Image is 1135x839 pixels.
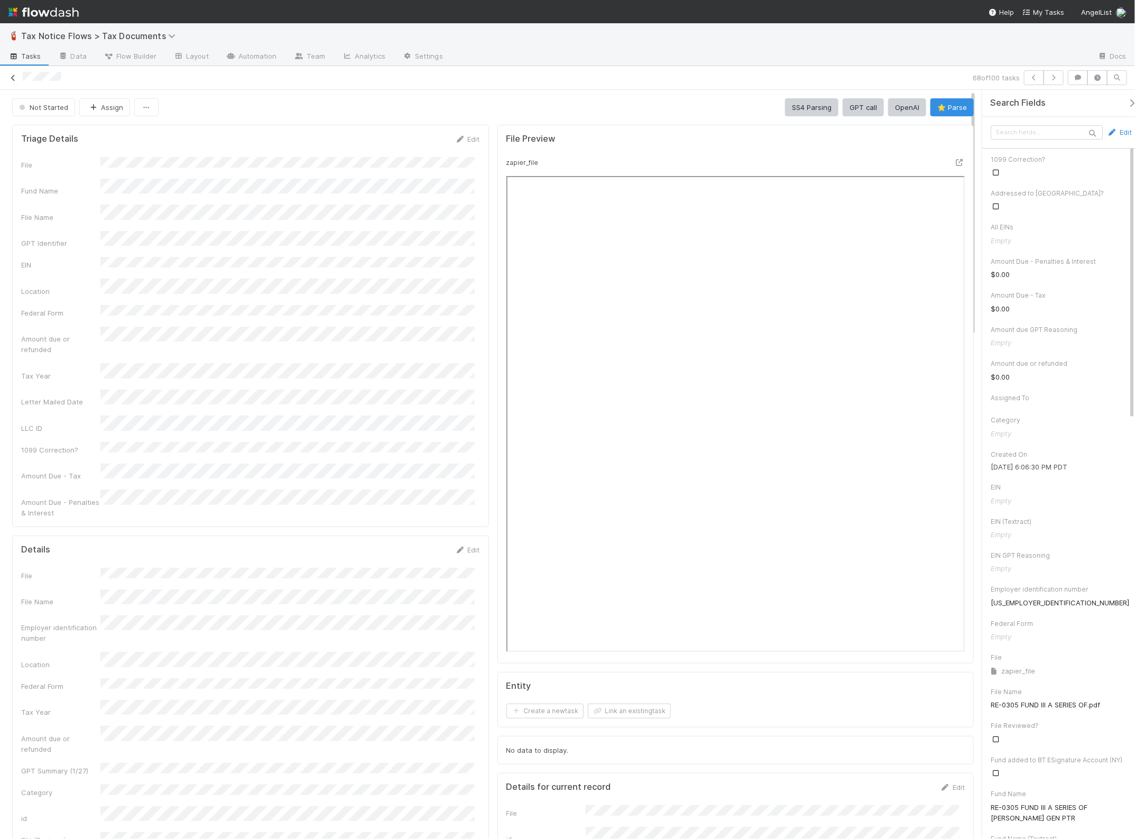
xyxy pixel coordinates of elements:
[21,212,100,223] div: File Name
[1107,127,1132,137] a: Edit
[991,429,1011,438] span: Empty
[104,51,156,61] span: Flow Builder
[991,393,1132,403] div: Assigned To
[991,619,1132,629] div: Federal Form
[217,49,285,66] a: Automation
[506,808,586,818] div: File
[991,125,1103,140] input: Search fields...
[21,134,78,144] h5: Triage Details
[8,31,19,40] span: 🧯
[991,483,1132,492] div: EIN
[21,423,100,434] div: LLC ID
[17,103,68,112] span: Not Started
[21,186,100,196] div: Fund Name
[843,98,884,116] button: GPT call
[21,260,100,270] div: EIN
[588,704,671,718] button: Link an existingtask
[986,663,1039,678] a: zapier_file
[21,371,100,381] div: Tax Year
[991,189,1132,198] div: Addressed to [GEOGRAPHIC_DATA]?
[21,308,100,318] div: Federal Form
[991,687,1132,697] div: File Name
[991,155,1132,164] div: 1099 Correction?
[12,98,75,116] button: Not Started
[79,98,130,116] button: Assign
[991,325,1132,335] div: Amount due GPT Reasoning
[95,49,165,66] a: Flow Builder
[497,736,974,764] div: No data to display.
[21,238,100,248] div: GPT Identifier
[455,546,480,554] a: Edit
[506,159,539,167] small: zapier_file
[334,49,394,66] a: Analytics
[990,98,1046,108] span: Search Fields
[991,721,1132,731] div: File Reviewed?
[1116,7,1127,18] img: avatar_cc3a00d7-dd5c-4a2f-8d58-dd6545b20c0d.png
[21,397,100,407] div: Letter Mailed Date
[50,49,95,66] a: Data
[991,530,1011,539] span: Empty
[991,496,1011,505] span: Empty
[785,98,838,116] button: SS4 Parsing
[991,653,1132,662] div: File
[930,98,974,116] button: ⭐ Parse
[991,755,1132,765] div: Fund added to BT ESignature Account (NY)
[21,31,181,41] span: Tax Notice Flows > Tax Documents
[1081,8,1112,16] span: AngelList
[506,134,556,144] h5: File Preview
[8,3,79,21] img: logo-inverted-e16ddd16eac7371096b0.svg
[991,551,1132,560] div: EIN GPT Reasoning
[506,782,611,792] h5: Details for current record
[21,286,100,297] div: Location
[973,72,1020,83] span: 68 of 100 tasks
[21,681,100,692] div: Federal Form
[991,257,1132,266] div: Amount Due - Penalties & Interest
[940,783,965,791] a: Edit
[1089,49,1135,66] a: Docs
[991,223,1132,232] div: All EINs
[21,160,100,170] div: File
[991,517,1132,527] div: EIN (Textract)
[991,371,1132,383] div: $0.00
[888,98,926,116] button: OpenAI
[991,269,1132,280] div: $0.00
[991,236,1011,245] span: Empty
[21,813,100,824] div: id
[21,733,100,754] div: Amount due or refunded
[21,471,100,481] div: Amount Due - Tax
[21,545,50,555] h5: Details
[21,334,100,355] div: Amount due or refunded
[506,681,531,692] h5: Entity
[165,49,217,66] a: Layout
[21,707,100,717] div: Tax Year
[991,585,1132,594] div: Employer identification number
[21,596,100,607] div: File Name
[991,462,1132,472] div: [DATE] 6:06:30 PM PDT
[8,51,41,61] span: Tasks
[21,787,100,798] div: Category
[989,7,1014,17] div: Help
[506,704,584,718] button: Create a newtask
[21,497,100,518] div: Amount Due - Penalties & Interest
[1022,7,1064,17] a: My Tasks
[21,766,100,776] div: GPT Summary (1/27)
[991,416,1132,425] div: Category
[991,803,1087,822] span: RE-0305 FUND III A SERIES OF [PERSON_NAME] GEN PTR
[21,570,100,581] div: File
[991,632,1011,641] span: Empty
[21,659,100,670] div: Location
[991,338,1011,347] span: Empty
[285,49,334,66] a: Team
[991,789,1132,799] div: Fund Name
[991,700,1100,709] span: RE-0305 FUND III A SERIES OF.pdf
[394,49,451,66] a: Settings
[991,291,1132,300] div: Amount Due - Tax
[991,450,1132,459] div: Created On
[991,303,1132,315] div: $0.00
[991,598,1129,607] span: [US_EMPLOYER_IDENTIFICATION_NUMBER]
[21,622,100,643] div: Employer identification number
[21,445,100,455] div: 1099 Correction?
[455,135,480,143] a: Edit
[991,359,1132,368] div: Amount due or refunded
[1022,8,1064,16] span: My Tasks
